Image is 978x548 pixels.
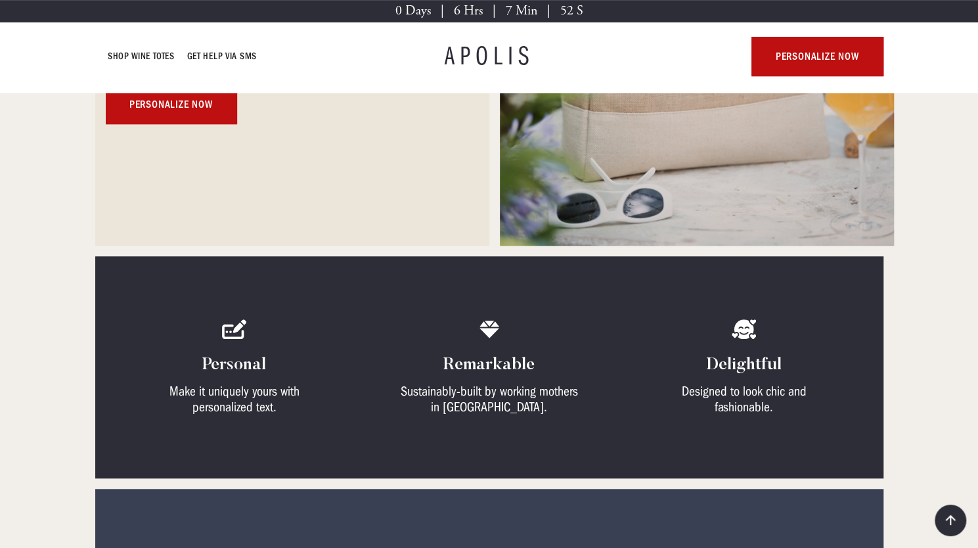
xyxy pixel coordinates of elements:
[106,85,237,124] a: personalize now
[706,355,782,376] h4: Delightful
[108,49,175,64] a: Shop Wine Totes
[751,37,883,76] a: personalize now
[652,384,837,415] div: Designed to look chic and fashionable.
[443,355,535,376] h4: Remarkable
[202,355,266,376] h4: Personal
[187,49,257,64] a: GET HELP VIA SMS
[445,43,534,70] a: APOLIS
[397,384,582,415] div: Sustainably-built by working mothers in [GEOGRAPHIC_DATA].
[142,384,327,415] div: Make it uniquely yours with personalized text.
